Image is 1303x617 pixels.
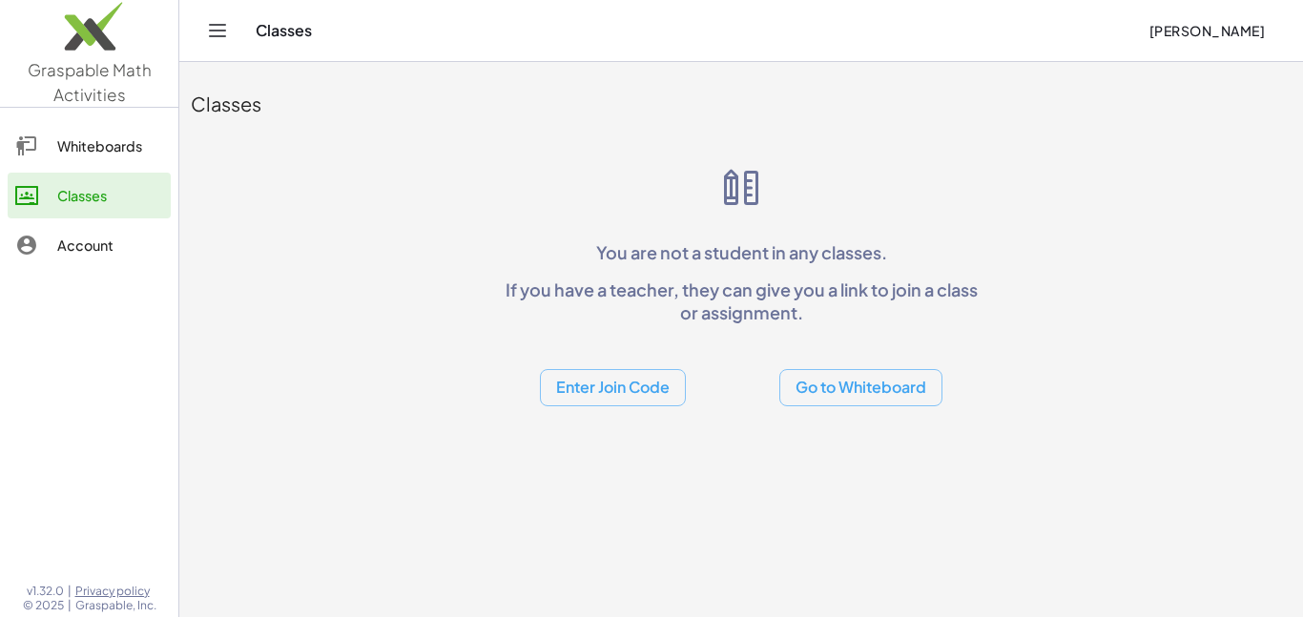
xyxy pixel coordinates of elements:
[540,369,686,406] button: Enter Join Code
[68,598,72,613] span: |
[57,184,163,207] div: Classes
[57,134,163,157] div: Whiteboards
[202,15,233,46] button: Toggle navigation
[1148,22,1265,39] span: [PERSON_NAME]
[779,369,942,406] button: Go to Whiteboard
[497,278,985,323] p: If you have a teacher, they can give you a link to join a class or assignment.
[497,241,985,263] p: You are not a student in any classes.
[8,173,171,218] a: Classes
[23,598,64,613] span: © 2025
[75,584,156,599] a: Privacy policy
[27,584,64,599] span: v1.32.0
[1133,13,1280,48] button: [PERSON_NAME]
[57,234,163,257] div: Account
[28,59,152,105] span: Graspable Math Activities
[68,584,72,599] span: |
[8,123,171,169] a: Whiteboards
[191,91,1292,117] div: Classes
[8,222,171,268] a: Account
[75,598,156,613] span: Graspable, Inc.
